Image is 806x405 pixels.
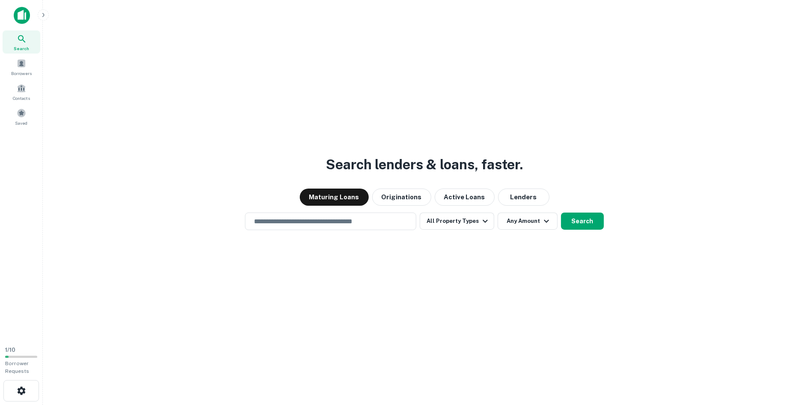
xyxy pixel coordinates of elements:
[13,95,30,102] span: Contacts
[300,189,369,206] button: Maturing Loans
[14,7,30,24] img: capitalize-icon.png
[5,347,15,353] span: 1 / 10
[763,336,806,378] iframe: Chat Widget
[15,120,28,126] span: Saved
[435,189,495,206] button: Active Loans
[561,213,604,230] button: Search
[420,213,494,230] button: All Property Types
[498,213,558,230] button: Any Amount
[326,154,523,175] h3: Search lenders & loans, faster.
[372,189,431,206] button: Originations
[5,360,29,374] span: Borrower Requests
[11,70,32,77] span: Borrowers
[498,189,549,206] button: Lenders
[14,45,29,52] span: Search
[3,30,40,54] a: Search
[3,105,40,128] a: Saved
[3,80,40,103] a: Contacts
[3,55,40,78] a: Borrowers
